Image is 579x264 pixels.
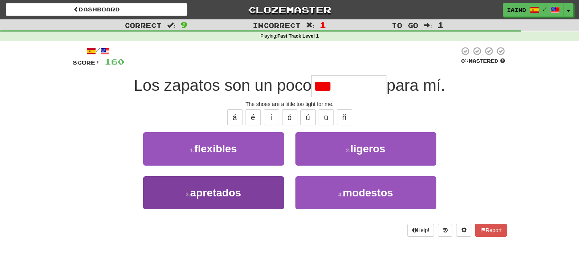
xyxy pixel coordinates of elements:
strong: Fast Track Level 1 [278,33,319,39]
button: Help! [407,224,434,237]
span: 1 [320,20,326,29]
small: 3 . [186,191,190,198]
button: á [227,109,242,125]
span: : [167,22,175,28]
button: ü [319,109,334,125]
span: Los zapatos son un poco [134,76,311,94]
div: The shoes are a little too tight for me. [73,100,507,108]
small: 2 . [346,147,351,153]
span: apretados [190,187,241,199]
span: 9 [181,20,187,29]
button: 4.modestos [295,176,436,209]
button: 1.flexibles [143,132,284,165]
small: 1 . [190,147,195,153]
button: 2.ligeros [295,132,436,165]
a: Dashboard [6,3,187,16]
div: Mastered [459,58,507,65]
span: Score: [73,59,100,66]
button: 3.apretados [143,176,284,209]
span: / [543,6,547,11]
small: 4 . [338,191,343,198]
span: ligeros [350,143,385,155]
span: flexibles [194,143,237,155]
a: iainb / [503,3,564,17]
span: Correct [124,21,162,29]
button: ñ [337,109,352,125]
span: 1 [437,20,444,29]
button: Report [475,224,506,237]
button: Round history (alt+y) [438,224,452,237]
span: Incorrect [253,21,301,29]
span: : [306,22,314,28]
span: modestos [343,187,393,199]
div: / [73,46,124,56]
span: To go [392,21,418,29]
span: 0 % [461,58,469,64]
button: ó [282,109,297,125]
span: para mí. [386,76,445,94]
button: í [264,109,279,125]
span: : [424,22,432,28]
button: ú [300,109,316,125]
span: 160 [105,57,124,66]
a: Clozemaster [199,3,380,16]
button: é [246,109,261,125]
span: iainb [507,6,526,13]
